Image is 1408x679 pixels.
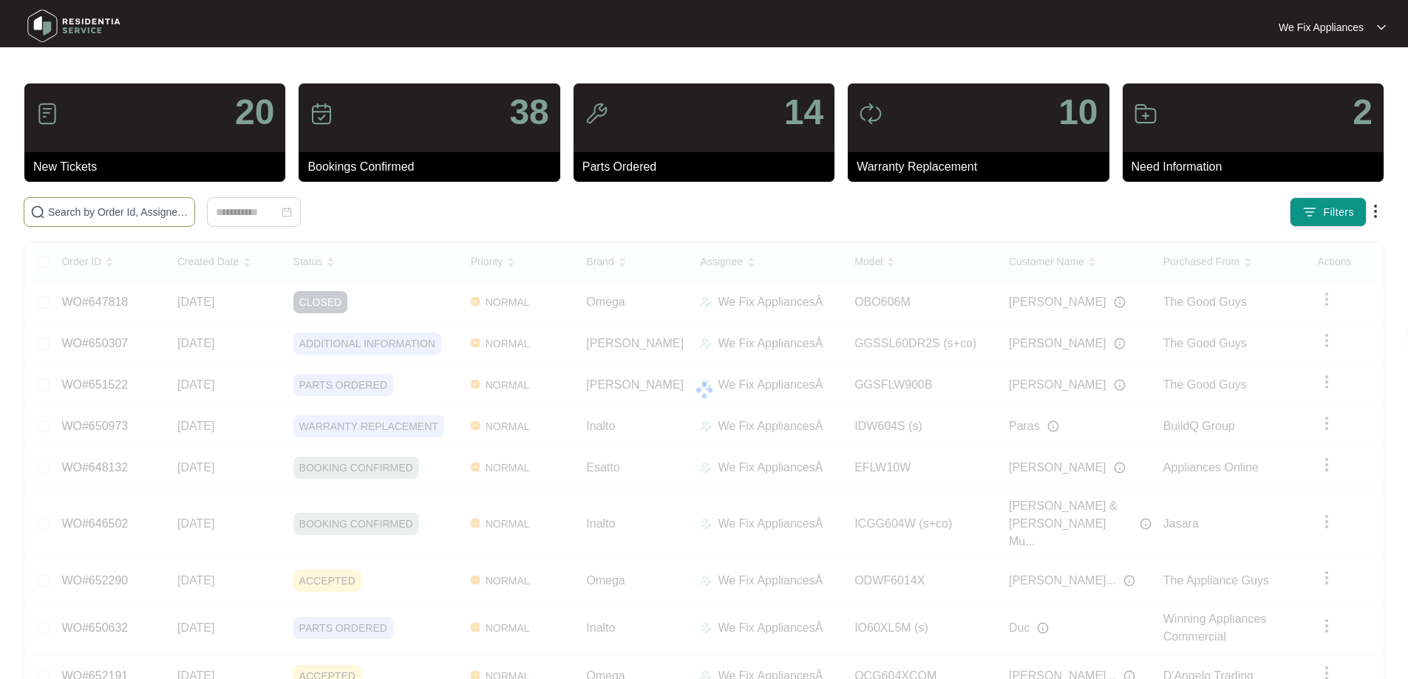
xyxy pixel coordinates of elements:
[509,95,548,130] p: 38
[33,158,285,176] p: New Tickets
[307,158,560,176] p: Bookings Confirmed
[585,102,608,126] img: icon
[48,204,188,220] input: Search by Order Id, Assignee Name, Customer Name, Brand and Model
[310,102,333,126] img: icon
[1279,20,1364,35] p: We Fix Appliances
[235,95,274,130] p: 20
[859,102,882,126] img: icon
[784,95,823,130] p: 14
[857,158,1109,176] p: Warranty Replacement
[30,205,45,219] img: search-icon
[1323,205,1354,220] span: Filters
[582,158,834,176] p: Parts Ordered
[1134,102,1157,126] img: icon
[22,4,126,48] img: residentia service logo
[1290,197,1367,227] button: filter iconFilters
[1367,202,1384,220] img: dropdown arrow
[35,102,59,126] img: icon
[1132,158,1384,176] p: Need Information
[1353,95,1373,130] p: 2
[1302,205,1317,219] img: filter icon
[1058,95,1098,130] p: 10
[1377,24,1386,31] img: dropdown arrow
